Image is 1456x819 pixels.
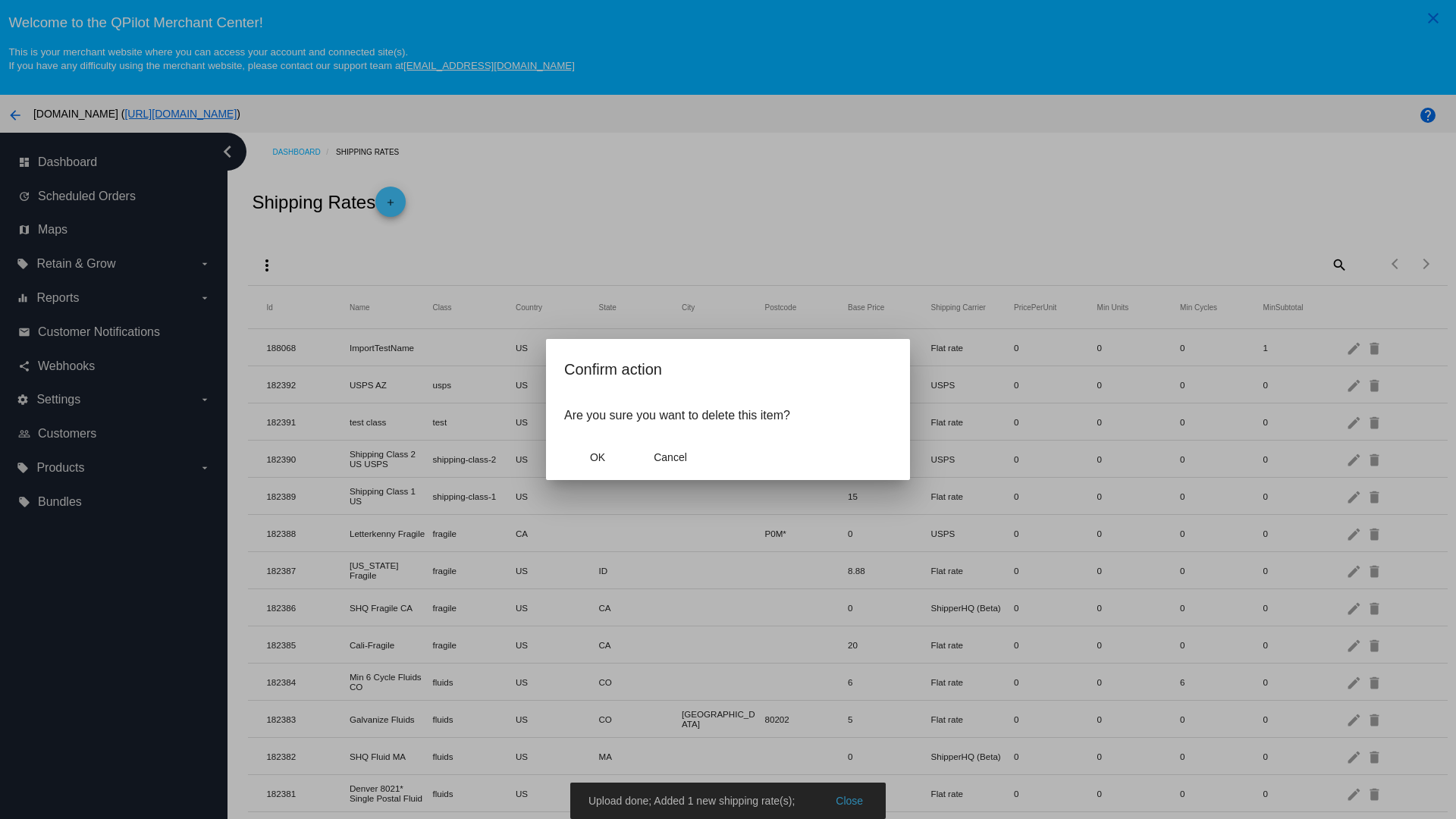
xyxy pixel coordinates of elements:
span: OK [590,451,605,463]
button: Close dialog [564,444,631,471]
button: Close dialog [637,444,704,471]
p: Are you sure you want to delete this item? [564,409,892,422]
h2: Confirm action [564,357,892,381]
span: Cancel [654,451,687,463]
